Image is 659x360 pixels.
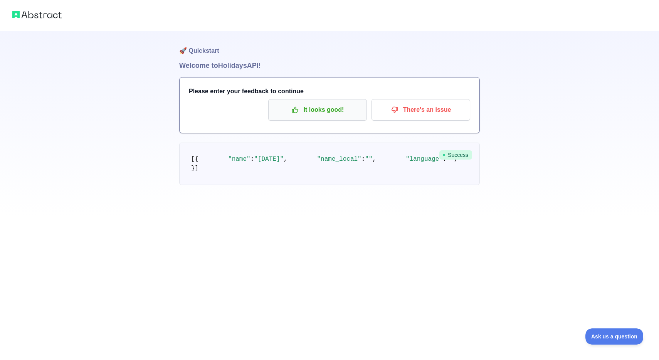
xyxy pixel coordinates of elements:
[406,156,443,163] span: "language"
[191,156,195,163] span: [
[373,156,377,163] span: ,
[317,156,361,163] span: "name_local"
[274,103,361,116] p: It looks good!
[179,31,480,60] h1: 🚀 Quickstart
[189,87,470,96] h3: Please enter your feedback to continue
[228,156,250,163] span: "name"
[179,60,480,71] h1: Welcome to Holidays API!
[12,9,62,20] img: Abstract logo
[372,99,470,121] button: There's an issue
[254,156,284,163] span: "[DATE]"
[365,156,372,163] span: ""
[585,328,644,345] iframe: Toggle Customer Support
[284,156,287,163] span: ,
[377,103,464,116] p: There's an issue
[268,99,367,121] button: It looks good!
[439,150,472,160] span: Success
[361,156,365,163] span: :
[250,156,254,163] span: :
